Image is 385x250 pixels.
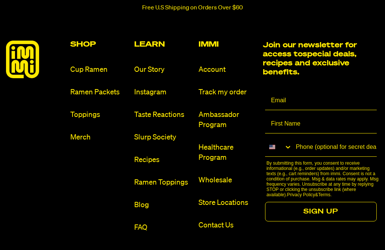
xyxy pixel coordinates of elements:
[70,110,129,120] a: Toppings
[267,161,379,197] p: By submitting this form, you consent to receive informational (e.g., order updates) and/or market...
[199,142,257,163] a: Healthcare Program
[134,200,192,210] a: Blog
[199,65,257,75] a: Account
[318,192,330,197] a: Terms
[134,155,192,165] a: Recipes
[134,177,192,188] a: Ramen Toppings
[265,91,377,110] input: Email
[199,198,257,208] a: Store Locations
[134,223,192,233] a: FAQ
[134,41,192,48] h2: Learn
[6,41,39,78] img: immieats
[287,192,315,197] a: Privacy Policy
[269,144,275,150] img: United States
[199,220,257,230] a: Contact Us
[199,175,257,185] a: Wholesale
[134,110,192,120] a: Taste Reactions
[292,138,377,156] input: Phone (optional for secret deals)
[134,87,192,97] a: Instagram
[134,65,192,75] a: Our Story
[199,41,257,48] h2: Immi
[70,87,129,97] a: Ramen Packets
[265,138,292,156] button: Search Countries
[134,132,192,142] a: Slurp Society
[265,202,377,221] button: SIGN UP
[199,110,257,130] a: Ambassador Program
[142,5,243,11] p: Free U.S Shipping on Orders Over $60
[263,41,379,77] h2: Join our newsletter for access to special deals, recipes and exclusive benefits.
[70,41,129,48] h2: Shop
[70,65,129,75] a: Cup Ramen
[70,132,129,142] a: Merch
[199,87,257,97] a: Track my order
[265,115,377,133] input: First Name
